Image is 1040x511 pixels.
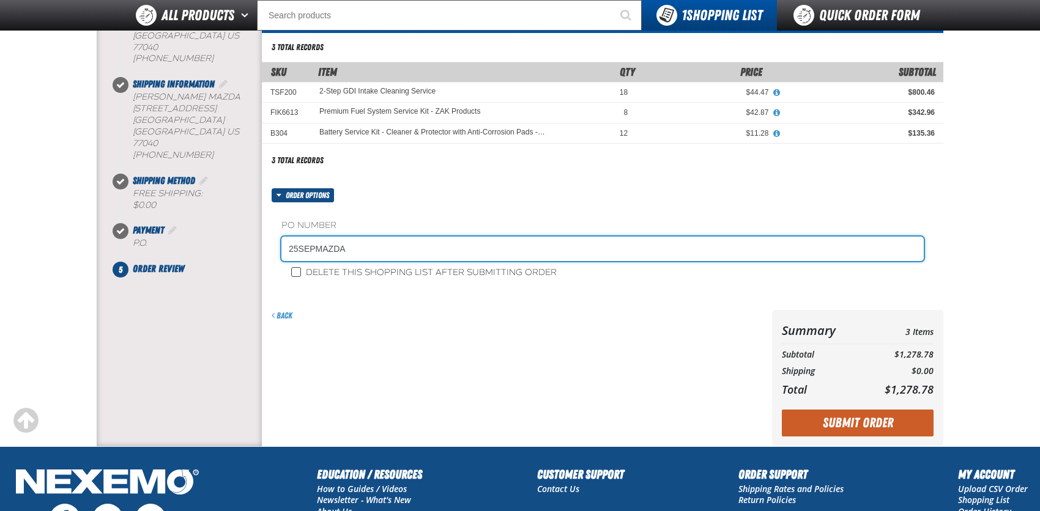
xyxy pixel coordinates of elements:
div: Free Shipping: [133,188,262,211]
button: Submit Order [782,410,934,436]
label: Delete this shopping list after submitting order [291,267,557,279]
td: 3 Items [861,320,934,341]
span: US [227,127,239,137]
td: $0.00 [861,363,934,380]
span: Shopping List [682,7,762,24]
a: Back [272,311,292,320]
div: P.O. [133,238,262,249]
div: $42.87 [645,108,768,117]
a: SKU [271,65,286,78]
button: View All Prices for Premium Fuel System Service Kit - ZAK Products [768,108,784,119]
bdo: [PHONE_NUMBER] [133,150,214,160]
span: [GEOGRAPHIC_DATA] [133,115,225,125]
td: TSF200 [262,83,311,103]
td: B304 [262,123,311,143]
span: [GEOGRAPHIC_DATA] [133,127,225,137]
label: PO Number [281,220,924,232]
a: Shopping List [958,494,1009,505]
a: Edit Payment [166,224,179,236]
span: [STREET_ADDRESS] [133,103,217,114]
span: Order options [286,188,334,202]
div: 3 total records [272,155,324,166]
span: US [227,31,239,41]
span: [GEOGRAPHIC_DATA] [133,31,225,41]
h2: My Account [958,465,1028,483]
span: 18 [620,88,628,97]
span: 5 [113,262,128,278]
img: Nexemo Logo [12,465,202,501]
div: $342.96 [786,108,935,117]
div: $44.47 [645,87,768,97]
button: View All Prices for 2-Step GDI Intake Cleaning Service [768,87,784,98]
span: Price [740,65,762,78]
div: Scroll to the top [12,407,39,434]
span: Shipping Information [133,78,215,90]
span: 8 [624,108,628,117]
h2: Order Support [738,465,844,483]
span: 12 [620,129,628,138]
strong: 1 [682,7,686,24]
input: Delete this shopping list after submitting order [291,267,301,277]
span: Order Review [133,263,184,274]
td: $1,278.78 [861,347,934,363]
h2: Education / Resources [317,465,422,483]
a: Battery Service Kit - Cleaner & Protector with Anti-Corrosion Pads - ZAK Products [319,128,547,137]
bdo: [PHONE_NUMBER] [133,53,214,64]
span: All Products [162,4,234,26]
span: Qty [620,65,635,78]
a: Shipping Rates and Policies [738,483,844,494]
td: FIK6613 [262,103,311,123]
th: Summary [782,320,861,341]
a: Newsletter - What's New [317,494,411,505]
button: Order options [272,188,334,202]
div: $135.36 [786,128,935,138]
a: Contact Us [537,483,579,494]
li: Shipping Information. Step 2 of 5. Completed [121,77,262,173]
th: Shipping [782,363,861,380]
li: Order Review. Step 5 of 5. Not Completed [121,262,262,276]
a: Edit Shipping Information [217,78,229,90]
div: $11.28 [645,128,768,138]
span: Item [318,65,337,78]
div: $800.46 [786,87,935,97]
h2: Customer Support [537,465,624,483]
th: Total [782,380,861,399]
a: Edit Shipping Method [198,175,210,186]
li: Shipping Method. Step 3 of 5. Completed [121,174,262,224]
a: Upload CSV Order [958,483,1028,494]
div: 3 total records [272,42,324,53]
th: Subtotal [782,347,861,363]
span: Payment [133,224,164,236]
button: View All Prices for Battery Service Kit - Cleaner & Protector with Anti-Corrosion Pads - ZAK Prod... [768,128,784,139]
bdo: 77040 [133,138,158,149]
strong: $0.00 [133,200,156,210]
a: Premium Fuel System Service Kit - ZAK Products [319,108,480,116]
li: Payment. Step 4 of 5. Completed [121,223,262,262]
span: [PERSON_NAME] Mazda [133,92,240,102]
span: Subtotal [899,65,936,78]
a: 2-Step GDI Intake Cleaning Service [319,87,436,96]
a: Return Policies [738,494,796,505]
a: How to Guides / Videos [317,483,407,494]
span: $1,278.78 [885,382,934,397]
span: Shipping Method [133,175,195,186]
bdo: 77040 [133,42,158,53]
